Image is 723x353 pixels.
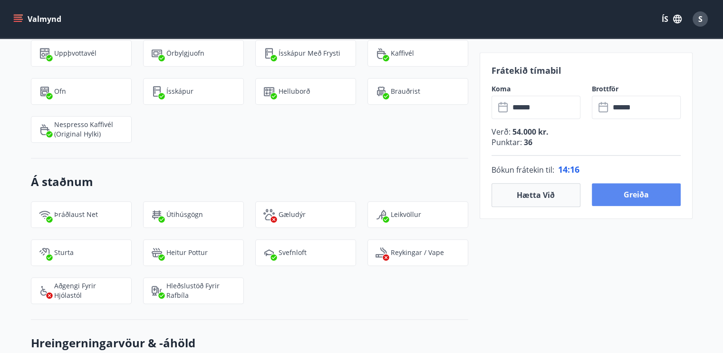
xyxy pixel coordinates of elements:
[279,210,306,219] p: Gæludýr
[54,210,98,219] p: Þráðlaust net
[54,281,124,300] p: Aðgengi fyrir hjólastól
[376,86,387,97] img: eXskhI6PfzAYYayp6aE5zL2Gyf34kDYkAHzo7Blm.svg
[656,10,687,28] button: ÍS
[54,120,124,139] p: Nespresso kaffivél (Original hylki)
[54,248,74,257] p: Sturta
[376,209,387,220] img: qe69Qk1XRHxUS6SlVorqwOSuwvskut3fG79gUJPU.svg
[54,49,96,58] p: Uppþvottavél
[263,247,275,258] img: dbi0fcnBYsvu4k1gcwMltnZT9svnGSyCOUrTI4hU.svg
[166,248,208,257] p: Heitur pottur
[522,137,532,147] span: 36
[391,210,421,219] p: Leikvöllur
[492,84,580,94] label: Koma
[31,335,468,351] h3: Hreingerningarvöur & -áhöld
[39,209,50,220] img: HJRyFFsYp6qjeUYhR4dAD8CaCEsnIFYZ05miwXoh.svg
[151,247,163,258] img: h89QDIuHlAdpqTriuIvuEWkTH976fOgBEOOeu1mi.svg
[151,48,163,59] img: WhzojLTXTmGNzu0iQ37bh4OB8HAJRP8FBs0dzKJK.svg
[54,87,66,96] p: Ofn
[166,49,204,58] p: Örbylgjuofn
[492,127,681,137] p: Verð :
[492,137,681,147] p: Punktar :
[151,86,163,97] img: Pv2qXYL3wvHGg3gZemBduTsv42as6S3qbJXnUfw9.svg
[592,183,681,206] button: Greiða
[279,49,340,58] p: Ísskápur með frysti
[11,10,65,28] button: menu
[391,49,414,58] p: Kaffivél
[391,87,420,96] p: Brauðrist
[698,14,703,24] span: S
[279,248,307,257] p: Svefnloft
[151,209,163,220] img: zl1QXYWpuXQflmynrNOhYvHk3MCGPnvF2zCJrr1J.svg
[39,285,50,296] img: 8IYIKVZQyRlUC6HQIIUSdjpPGRncJsz2RzLgWvp4.svg
[689,8,712,30] button: S
[39,124,50,135] img: RSvEtyHTX0z5C8WOz22BzenH5m0iqiPWWfEDpTRq.svg
[39,86,50,97] img: zPVQBp9blEdIFer1EsEXGkdLSf6HnpjwYpytJsbc.svg
[592,84,681,94] label: Brottför
[511,127,549,137] span: 54.000 kr.
[166,210,203,219] p: Útihúsgögn
[263,48,275,59] img: CeBo16TNt2DMwKWDoQVkwc0rPfUARCXLnVWH1QgS.svg
[492,64,681,77] p: Frátekið tímabil
[151,285,163,296] img: nH7E6Gw2rvWFb8XaSdRp44dhkQaj4PJkOoRYItBQ.svg
[492,164,554,176] span: Bókun frátekin til :
[39,247,50,258] img: fkJ5xMEnKf9CQ0V6c12WfzkDEsV4wRmoMqv4DnVF.svg
[39,48,50,59] img: 7hj2GulIrg6h11dFIpsIzg8Ak2vZaScVwTihwv8g.svg
[166,87,193,96] p: Ísskápur
[391,248,444,257] p: Reykingar / Vape
[376,247,387,258] img: QNIUl6Cv9L9rHgMXwuzGLuiJOj7RKqxk9mBFPqjq.svg
[558,164,570,175] span: 14 :
[570,164,579,175] span: 16
[376,48,387,59] img: YAuCf2RVBoxcWDOxEIXE9JF7kzGP1ekdDd7KNrAY.svg
[263,86,275,97] img: 9R1hYb2mT2cBJz2TGv4EKaumi4SmHMVDNXcQ7C8P.svg
[263,209,275,220] img: pxcaIm5dSOV3FS4whs1soiYWTwFQvksT25a9J10C.svg
[31,174,468,190] h3: Á staðnum
[492,183,580,207] button: Hætta við
[279,87,310,96] p: Helluborð
[166,281,236,300] p: Hleðslustöð fyrir rafbíla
